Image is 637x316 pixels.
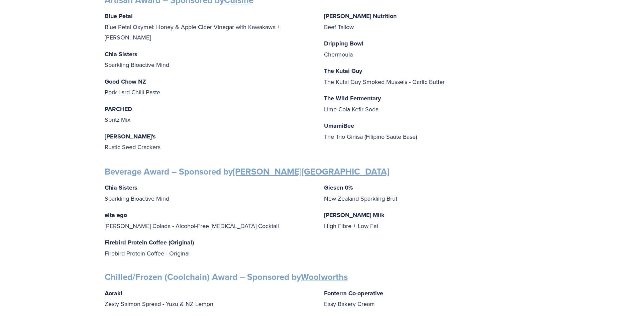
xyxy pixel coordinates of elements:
p: Firebird Protein Coffee - Original [105,237,313,258]
p: High Fibre + Low Fat [324,210,533,231]
p: Blue Petal Oxymel: Honey & Apple Cider Vinegar with Kawakawa + [PERSON_NAME] [105,11,313,43]
p: Pork Lard Chilli Paste [105,76,313,98]
p: The Kutai Guy Smoked Mussels - Garlic Butter [324,66,533,87]
p: Zesty Salmon Spread - Yuzu & NZ Lemon [105,288,313,309]
p: [PERSON_NAME] Colada - Alcohol-Free [MEDICAL_DATA] Cocktail [105,210,313,231]
p: The Trio Ginisa (Filipino Saute Base) [324,120,533,142]
a: [PERSON_NAME][GEOGRAPHIC_DATA] [233,165,389,178]
p: Spritz Mix [105,104,313,125]
strong: The Kutai Guy [324,67,362,75]
strong: [PERSON_NAME] Nutrition [324,12,397,20]
p: Beef Tallow [324,11,533,32]
strong: Dripping Bowl [324,39,363,48]
strong: Firebird Protein Coffee (Original) [105,238,194,247]
strong: PARCHED [105,105,132,113]
strong: Beverage Award – Sponsored by [105,165,389,178]
strong: Giesen 0% [324,183,353,192]
strong: Good Chow NZ [105,77,146,86]
p: New Zealand Sparkling Brut [324,182,533,204]
p: Lime Cola Kefir Soda [324,93,533,114]
p: Easy Bakery Cream [324,288,533,309]
strong: elta ego [105,211,127,219]
strong: Aoraki [105,289,122,298]
strong: Fonterra Co-operative [324,289,383,298]
p: Sparkling Bioactive Mind [105,49,313,70]
strong: Chia Sisters [105,50,137,59]
p: Chermoula [324,38,533,60]
strong: UmamiBee [324,121,354,130]
strong: [PERSON_NAME] Milk [324,211,385,219]
strong: Blue Petal [105,12,133,20]
strong: Chilled/Frozen (Coolchain) Award – Sponsored by [105,271,348,283]
p: Sparkling Bioactive Mind [105,182,313,204]
p: Rustic Seed Crackers [105,131,313,152]
a: Woolworths [301,271,348,283]
strong: [PERSON_NAME]'s [105,132,156,141]
strong: The Wild Fermentary [324,94,381,103]
strong: Chia Sisters [105,183,137,192]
